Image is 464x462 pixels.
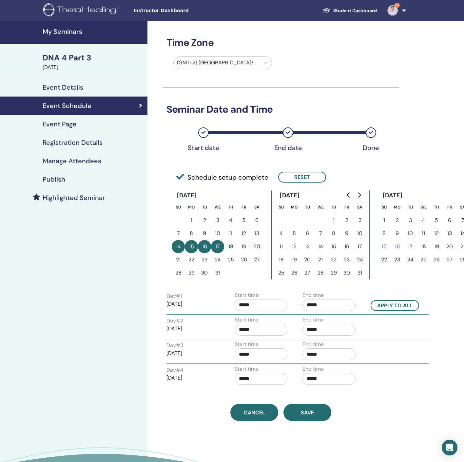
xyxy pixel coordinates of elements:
[224,201,237,214] th: Thursday
[288,253,301,266] button: 19
[230,404,278,421] a: Cancel
[404,201,417,214] th: Tuesday
[250,201,263,214] th: Saturday
[43,120,77,128] h4: Event Page
[417,214,430,227] button: 4
[172,201,185,214] th: Sunday
[235,291,259,299] label: Start time
[185,214,198,227] button: 1
[275,253,288,266] button: 18
[327,240,340,253] button: 15
[327,253,340,266] button: 22
[43,52,144,63] div: DNA 4 Part 3
[172,190,202,201] div: [DATE]
[288,266,301,279] button: 26
[43,28,144,35] h4: My Seminars
[211,253,224,266] button: 24
[323,8,331,13] img: graduation-cap-white.svg
[237,214,250,227] button: 5
[172,240,185,253] button: 14
[327,227,340,240] button: 8
[417,201,430,214] th: Wednesday
[43,157,101,165] h4: Manage Attendees
[237,201,250,214] th: Friday
[163,37,399,49] h3: Time Zone
[377,201,391,214] th: Sunday
[43,175,65,183] h4: Publish
[404,227,417,240] button: 10
[133,7,232,14] span: Instructor Dashboard
[288,240,301,253] button: 12
[404,214,417,227] button: 3
[224,253,237,266] button: 25
[275,201,288,214] th: Sunday
[185,266,198,279] button: 29
[250,227,263,240] button: 13
[371,300,419,311] button: Apply to all
[166,341,183,349] label: Day # 3
[166,374,220,382] p: [DATE]
[417,253,430,266] button: 25
[377,253,391,266] button: 22
[172,227,185,240] button: 7
[353,201,366,214] th: Saturday
[166,292,182,300] label: Day # 1
[166,300,220,308] p: [DATE]
[340,240,353,253] button: 16
[442,440,457,455] div: Open Intercom Messenger
[377,240,391,253] button: 15
[185,253,198,266] button: 22
[224,240,237,253] button: 18
[185,240,198,253] button: 15
[172,266,185,279] button: 28
[176,172,268,182] span: Schedule setup complete
[327,214,340,227] button: 1
[211,214,224,227] button: 3
[314,201,327,214] th: Wednesday
[185,227,198,240] button: 8
[391,227,404,240] button: 9
[443,214,456,227] button: 6
[353,240,366,253] button: 17
[237,227,250,240] button: 12
[43,194,105,202] h4: Highlighted Seminar
[211,240,224,253] button: 17
[187,144,220,152] div: Start date
[327,201,340,214] th: Thursday
[275,266,288,279] button: 25
[314,240,327,253] button: 14
[314,253,327,266] button: 21
[430,227,443,240] button: 12
[430,214,443,227] button: 5
[43,3,122,18] img: logo.png
[283,404,331,421] button: Save
[318,5,382,17] a: Student Dashboard
[198,227,211,240] button: 9
[443,240,456,253] button: 20
[404,253,417,266] button: 24
[404,240,417,253] button: 17
[340,266,353,279] button: 30
[443,227,456,240] button: 13
[198,201,211,214] th: Tuesday
[166,317,183,325] label: Day # 2
[314,266,327,279] button: 28
[417,240,430,253] button: 18
[391,253,404,266] button: 23
[301,266,314,279] button: 27
[172,253,185,266] button: 21
[301,227,314,240] button: 6
[340,201,353,214] th: Friday
[301,240,314,253] button: 13
[244,409,265,416] span: Cancel
[302,316,324,324] label: End time
[353,266,366,279] button: 31
[391,240,404,253] button: 16
[250,214,263,227] button: 6
[417,227,430,240] button: 11
[43,102,91,110] h4: Event Schedule
[430,253,443,266] button: 26
[198,266,211,279] button: 30
[340,253,353,266] button: 23
[443,201,456,214] th: Friday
